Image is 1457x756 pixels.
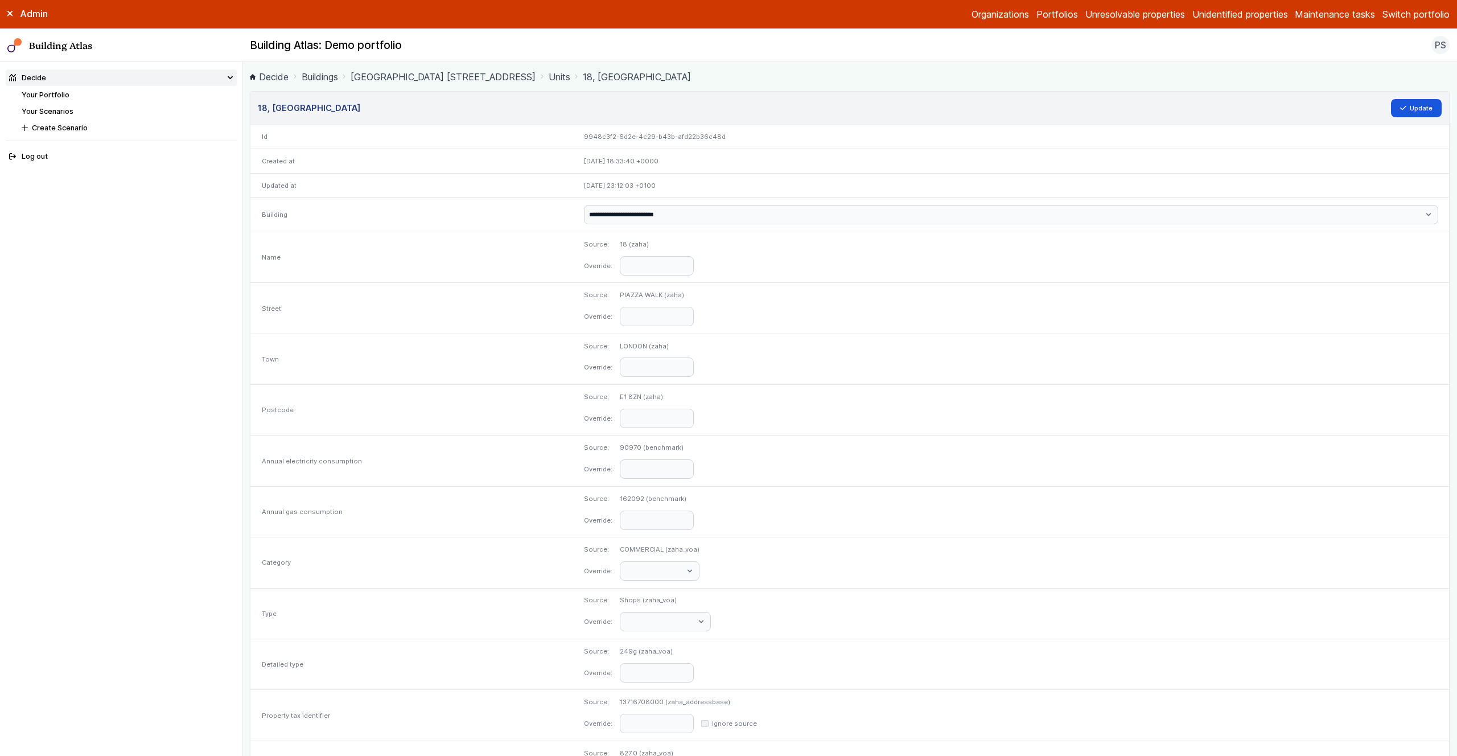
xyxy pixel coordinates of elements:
dd: LONDON (zaha) [620,342,694,351]
a: [GEOGRAPHIC_DATA] [STREET_ADDRESS] [351,70,536,84]
dt: Override: [584,312,612,321]
div: Detailed type [250,639,573,690]
dt: Source: [584,342,612,351]
dt: Source: [584,392,612,401]
dd: 13716708000 (zaha_addressbase) [620,697,757,706]
dt: Override: [584,414,612,423]
dd: 18 (zaha) [620,240,694,249]
dt: Override: [584,719,612,728]
div: Postcode [250,385,573,435]
dt: Override: [584,465,612,474]
div: Annual electricity consumption [250,435,573,486]
dt: Override: [584,363,612,372]
dt: Override: [584,261,612,270]
div: Street [250,283,573,334]
div: Id [250,125,573,149]
a: Your Portfolio [22,91,69,99]
a: Units [549,70,570,84]
dt: Source: [584,647,612,656]
div: Building [250,198,573,232]
a: Portfolios [1036,7,1078,21]
dt: Override: [584,566,612,576]
span: PS [1435,38,1446,52]
summary: Decide [6,69,237,86]
dd: PIAZZA WALK (zaha) [620,290,694,299]
div: Name [250,232,573,282]
button: PS [1431,36,1450,54]
a: Decide [250,70,289,84]
dd: Shops (zaha_voa) [620,595,711,605]
a: Your Scenarios [22,107,73,116]
dt: Source: [584,494,612,503]
a: Unidentified properties [1192,7,1288,21]
button: Update [1391,99,1442,117]
dt: Source: [584,697,612,706]
h3: 18, [GEOGRAPHIC_DATA] [258,102,360,114]
a: Buildings [302,70,338,84]
a: Organizations [972,7,1029,21]
dt: Override: [584,516,612,525]
dd: E1 8ZN (zaha) [620,392,694,401]
dd: 162092 (benchmark) [620,494,694,503]
div: Type [250,588,573,639]
h2: Building Atlas: Demo portfolio [250,38,402,53]
div: Town [250,334,573,384]
img: main-0bbd2752.svg [7,38,22,53]
div: [DATE] 18:33:40 +0000 [573,149,1449,174]
dt: Override: [584,668,612,677]
dd: COMMERCIAL (zaha_voa) [620,545,699,554]
div: Created at [250,149,573,174]
button: Create Scenario [18,120,237,136]
dt: Source: [584,240,612,249]
dt: Override: [584,617,612,626]
button: Switch portfolio [1382,7,1450,21]
div: Updated at [250,173,573,198]
div: Category [250,537,573,588]
a: 18, [GEOGRAPHIC_DATA] [583,70,691,84]
a: Maintenance tasks [1295,7,1375,21]
dt: Source: [584,290,612,299]
dd: 249g (zaha_voa) [620,647,694,656]
div: Property tax identifier [250,690,573,741]
div: Annual gas consumption [250,486,573,537]
div: [DATE] 23:12:03 +0100 [573,173,1449,198]
a: Unresolvable properties [1085,7,1185,21]
div: Decide [9,72,46,83]
dt: Source: [584,595,612,605]
dt: Source: [584,545,612,554]
label: Ignore source [712,719,757,728]
dd: 90970 (benchmark) [620,443,694,452]
button: Log out [6,149,237,165]
div: 9948c3f2-6d2e-4c29-b43b-afd22b36c48d [573,125,1449,149]
dt: Source: [584,443,612,452]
